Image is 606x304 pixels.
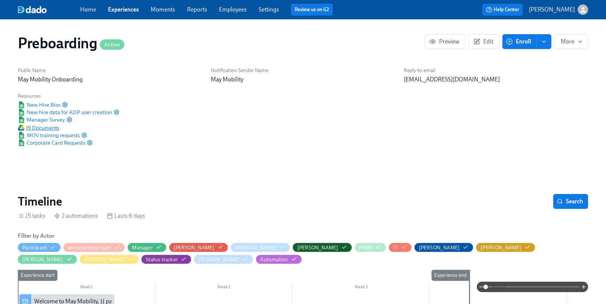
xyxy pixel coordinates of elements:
button: More [554,34,588,49]
button: Automation [256,255,302,264]
button: #onboarding-team [63,243,125,252]
a: Home [80,6,96,13]
div: Hide HRBP [359,244,373,251]
button: IT [389,243,411,252]
span: Manager Survey [18,116,65,123]
div: 2 automations [54,212,98,220]
p: [PERSON_NAME] [529,6,575,14]
div: Hide Amanda Krause [174,244,215,251]
div: Hide Kaelyn [481,244,522,251]
a: Google SheetMOV training requests [18,132,80,139]
button: [PERSON_NAME] [169,243,228,252]
h1: Preboarding [18,34,124,52]
p: May Mobility [211,75,395,84]
button: [PERSON_NAME] [194,255,253,264]
div: Hide Tomoko Iwai [199,256,240,263]
h6: Notification Sender Name [211,67,395,74]
span: Edit [475,38,493,45]
img: Google Sheet [18,116,25,123]
div: Hide Laura [84,256,125,263]
div: Hide #onboarding-team [68,244,111,251]
div: Hide Josh [419,244,460,251]
div: Hide Status tracker [146,256,178,263]
h2: Timeline [18,194,62,209]
button: Edit [469,34,499,49]
button: Search [553,194,588,209]
div: 15 tasks [18,212,45,220]
a: Google SheetManager Survey [18,116,65,123]
button: Status tracker [141,255,191,264]
button: [PERSON_NAME] [476,243,535,252]
img: Google Drive [18,125,24,131]
a: dado [18,6,80,13]
span: New hire data for ADP user creation [18,109,112,116]
button: [PERSON_NAME] [293,243,352,252]
img: Google Sheet [18,139,25,146]
span: MOV training requests [18,132,80,139]
button: HRBP [355,243,386,252]
span: Corporate Card Requests [18,139,85,146]
a: Google SheetCorporate Card Requests [18,139,85,146]
button: Enroll [502,34,537,49]
div: Hide Manager [132,244,153,251]
div: Hide Lacey Heiss [22,256,63,263]
img: dado [18,6,47,13]
button: Help Center [482,4,523,16]
div: Hide Participant [22,244,47,251]
h6: Public Name [18,67,202,74]
img: Google Sheet [18,101,25,108]
span: Enroll [508,38,531,45]
button: [PERSON_NAME] [415,243,474,252]
span: Active [100,42,124,48]
div: Hide Automation [261,256,288,263]
span: Search [558,198,583,205]
div: Experience end [432,270,470,281]
h6: Resources [18,93,119,100]
button: Participant [18,243,60,252]
a: Review us on G2 [295,6,329,13]
a: Experiences [108,6,139,13]
div: Hide IT [393,244,398,251]
div: Lasts 6 days [107,212,145,220]
a: Google SheetNew hire data for ADP user creation [18,109,112,116]
a: Reports [187,6,207,13]
button: Manager [128,243,166,252]
p: [EMAIL_ADDRESS][DOMAIN_NAME] [404,75,588,84]
a: Employees [219,6,247,13]
div: Hide Derek Baker [297,244,338,251]
h6: Filter by Actor [18,232,55,240]
button: [PERSON_NAME] [529,4,588,15]
div: Experience start [18,270,58,281]
button: [PERSON_NAME] [231,243,290,252]
a: Settings [259,6,279,13]
h6: Reply-to email [404,67,588,74]
button: enroll [537,34,551,49]
p: May Mobility Onboarding [18,75,202,84]
div: Hide David Murphy [235,244,276,251]
span: Preview [431,38,459,45]
button: [PERSON_NAME] [18,255,77,264]
img: Google Sheet [18,109,25,116]
span: New Hire Bios [18,101,60,109]
img: Google Sheet [18,132,25,139]
span: I9 Documents [18,124,59,132]
span: More [561,38,582,45]
button: Review us on G2 [291,4,333,16]
span: Help Center [486,6,519,13]
button: Preview [425,34,466,49]
a: Google SheetNew Hire Bios [18,101,60,109]
a: Moments [151,6,175,13]
a: Google DriveI9 Documents [18,124,59,132]
button: [PERSON_NAME] [80,255,139,264]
